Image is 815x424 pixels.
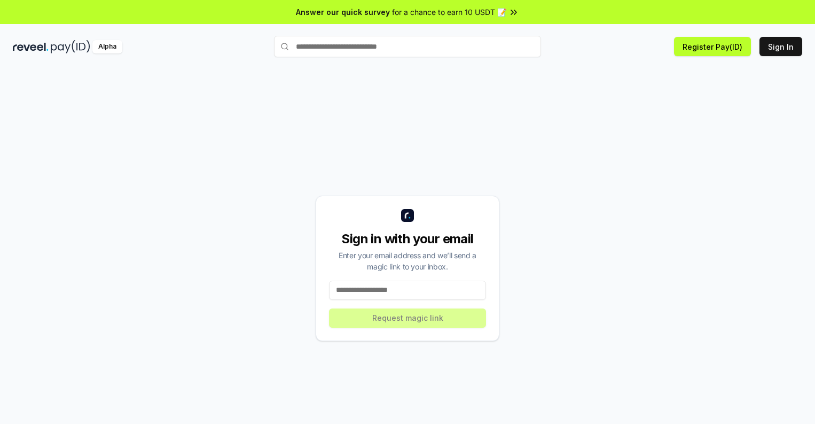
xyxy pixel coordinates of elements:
div: Alpha [92,40,122,53]
button: Register Pay(ID) [674,37,751,56]
img: logo_small [401,209,414,222]
div: Sign in with your email [329,230,486,248]
span: for a chance to earn 10 USDT 📝 [392,6,506,18]
div: Enter your email address and we’ll send a magic link to your inbox. [329,250,486,272]
span: Answer our quick survey [296,6,390,18]
img: pay_id [51,40,90,53]
button: Sign In [759,37,802,56]
img: reveel_dark [13,40,49,53]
